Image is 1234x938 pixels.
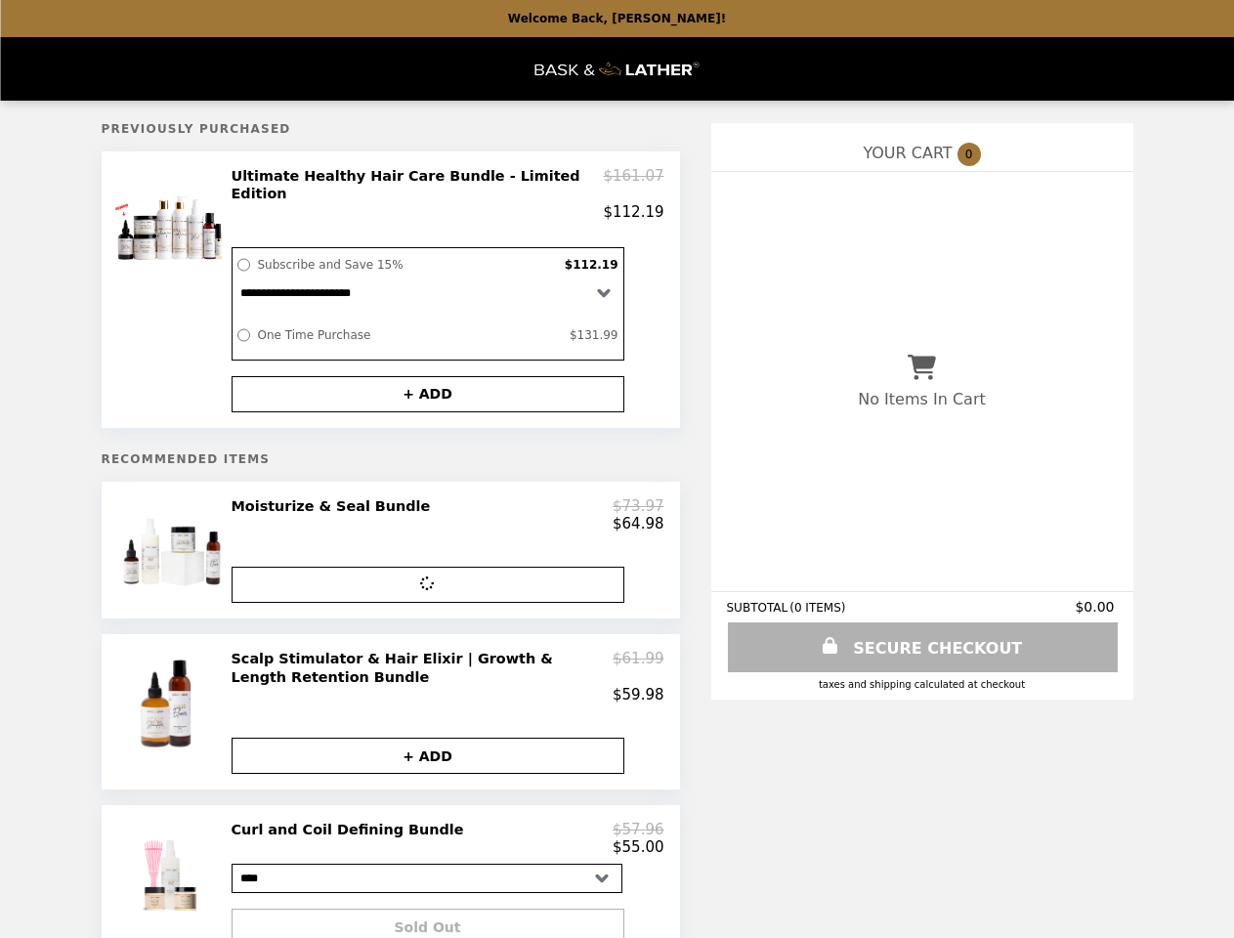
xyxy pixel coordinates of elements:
[253,253,560,277] label: Subscribe and Save 15%
[232,821,472,838] h2: Curl and Coil Defining Bundle
[233,277,623,311] select: Select a subscription option
[114,821,229,930] img: Curl and Coil Defining Bundle
[560,253,623,277] label: $112.19
[863,144,952,162] span: YOUR CART
[116,497,227,603] img: Moisturize & Seal Bundle
[727,679,1118,690] div: Taxes and Shipping calculated at checkout
[114,650,229,759] img: Scalp Stimulator & Hair Elixir | Growth & Length Retention Bundle
[508,12,726,25] p: Welcome Back, [PERSON_NAME]!
[858,390,985,408] p: No Items In Cart
[613,497,664,515] p: $73.97
[535,49,700,89] img: Brand Logo
[253,323,565,347] label: One Time Purchase
[603,167,663,203] p: $161.07
[232,167,604,203] h2: Ultimate Healthy Hair Care Bundle - Limited Edition
[232,376,624,412] button: + ADD
[603,203,663,221] p: $112.19
[232,650,614,686] h2: Scalp Stimulator & Hair Elixir | Growth & Length Retention Bundle
[957,143,981,166] span: 0
[114,167,229,277] img: Ultimate Healthy Hair Care Bundle - Limited Edition
[727,601,790,615] span: SUBTOTAL
[102,452,680,466] h5: Recommended Items
[613,515,664,533] p: $64.98
[613,838,664,856] p: $55.00
[613,686,664,703] p: $59.98
[613,650,664,686] p: $61.99
[613,821,664,838] p: $57.96
[565,323,623,347] label: $131.99
[232,497,439,515] h2: Moisturize & Seal Bundle
[232,864,622,893] select: Select a product variant
[232,738,624,774] button: + ADD
[102,122,680,136] h5: Previously Purchased
[789,601,845,615] span: ( 0 ITEMS )
[1075,599,1117,615] span: $0.00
